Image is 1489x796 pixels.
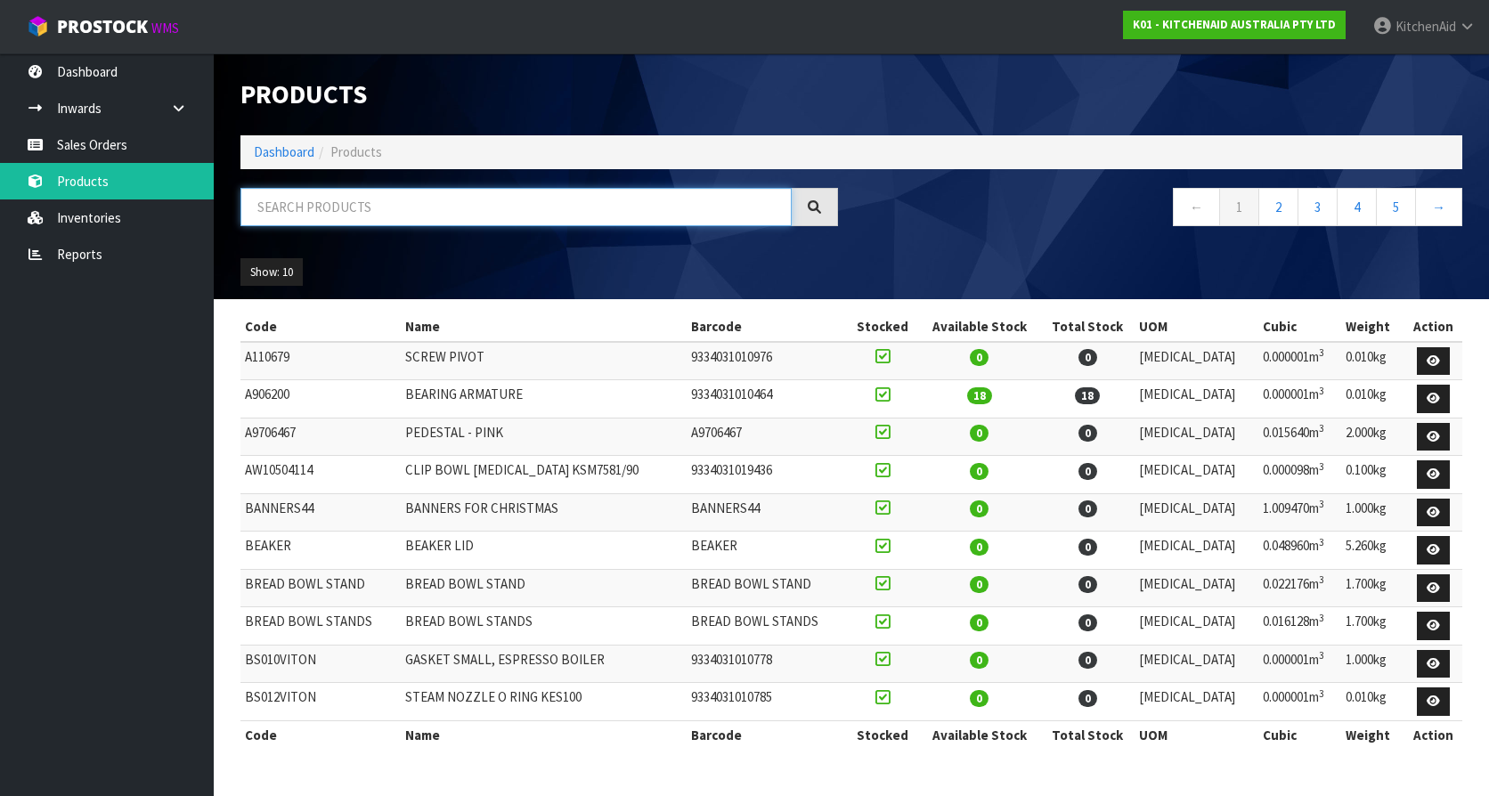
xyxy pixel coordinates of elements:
[847,313,918,341] th: Stocked
[1319,649,1324,662] sup: 3
[687,418,847,456] td: A9706467
[240,493,401,532] td: BANNERS44
[1404,313,1462,341] th: Action
[687,532,847,570] td: BEAKER
[1341,607,1404,646] td: 1.700kg
[240,720,401,749] th: Code
[1319,346,1324,359] sup: 3
[240,80,838,109] h1: Products
[401,418,687,456] td: PEDESTAL - PINK
[240,258,303,287] button: Show: 10
[1258,418,1341,456] td: 0.015640m
[1135,532,1258,570] td: [MEDICAL_DATA]
[687,607,847,646] td: BREAD BOWL STANDS
[1219,188,1259,226] a: 1
[27,15,49,37] img: cube-alt.png
[1078,652,1097,669] span: 0
[240,569,401,607] td: BREAD BOWL STAND
[918,720,1040,749] th: Available Stock
[1341,380,1404,418] td: 0.010kg
[1135,456,1258,494] td: [MEDICAL_DATA]
[1319,385,1324,397] sup: 3
[401,313,687,341] th: Name
[401,720,687,749] th: Name
[1319,536,1324,548] sup: 3
[240,313,401,341] th: Code
[970,463,989,480] span: 0
[970,614,989,631] span: 0
[687,683,847,721] td: 9334031010785
[401,380,687,418] td: BEARING ARMATURE
[1258,380,1341,418] td: 0.000001m
[151,20,179,37] small: WMS
[401,683,687,721] td: STEAM NOZZLE O RING KES100
[967,387,992,404] span: 18
[1319,687,1324,700] sup: 3
[970,500,989,517] span: 0
[1040,313,1135,341] th: Total Stock
[1319,498,1324,510] sup: 3
[687,569,847,607] td: BREAD BOWL STAND
[1341,342,1404,380] td: 0.010kg
[1135,493,1258,532] td: [MEDICAL_DATA]
[1078,425,1097,442] span: 0
[1078,576,1097,593] span: 0
[1341,532,1404,570] td: 5.260kg
[401,532,687,570] td: BEAKER LID
[1258,532,1341,570] td: 0.048960m
[240,188,792,226] input: Search products
[1319,422,1324,435] sup: 3
[970,652,989,669] span: 0
[1258,188,1298,226] a: 2
[401,645,687,683] td: GASKET SMALL, ESPRESSO BOILER
[1135,342,1258,380] td: [MEDICAL_DATA]
[1404,720,1462,749] th: Action
[1173,188,1220,226] a: ←
[1395,18,1456,35] span: KitchenAid
[1078,349,1097,366] span: 0
[1135,720,1258,749] th: UOM
[1258,720,1341,749] th: Cubic
[1376,188,1416,226] a: 5
[1075,387,1100,404] span: 18
[1258,569,1341,607] td: 0.022176m
[240,532,401,570] td: BEAKER
[1258,456,1341,494] td: 0.000098m
[1133,17,1336,32] strong: K01 - KITCHENAID AUSTRALIA PTY LTD
[1135,380,1258,418] td: [MEDICAL_DATA]
[687,456,847,494] td: 9334031019436
[1258,342,1341,380] td: 0.000001m
[240,456,401,494] td: AW10504114
[240,607,401,646] td: BREAD BOWL STANDS
[687,720,847,749] th: Barcode
[1078,614,1097,631] span: 0
[1135,607,1258,646] td: [MEDICAL_DATA]
[865,188,1462,231] nav: Page navigation
[1298,188,1338,226] a: 3
[687,313,847,341] th: Barcode
[1078,690,1097,707] span: 0
[1135,683,1258,721] td: [MEDICAL_DATA]
[1258,607,1341,646] td: 0.016128m
[1135,645,1258,683] td: [MEDICAL_DATA]
[401,607,687,646] td: BREAD BOWL STANDS
[847,720,918,749] th: Stocked
[1341,313,1404,341] th: Weight
[1341,645,1404,683] td: 1.000kg
[1319,573,1324,586] sup: 3
[1341,569,1404,607] td: 1.700kg
[240,683,401,721] td: BS012VITON
[1319,612,1324,624] sup: 3
[1258,493,1341,532] td: 1.009470m
[1040,720,1135,749] th: Total Stock
[1258,683,1341,721] td: 0.000001m
[240,380,401,418] td: A906200
[687,380,847,418] td: 9334031010464
[1258,645,1341,683] td: 0.000001m
[918,313,1040,341] th: Available Stock
[330,143,382,160] span: Products
[1135,569,1258,607] td: [MEDICAL_DATA]
[1415,188,1462,226] a: →
[401,493,687,532] td: BANNERS FOR CHRISTMAS
[1078,539,1097,556] span: 0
